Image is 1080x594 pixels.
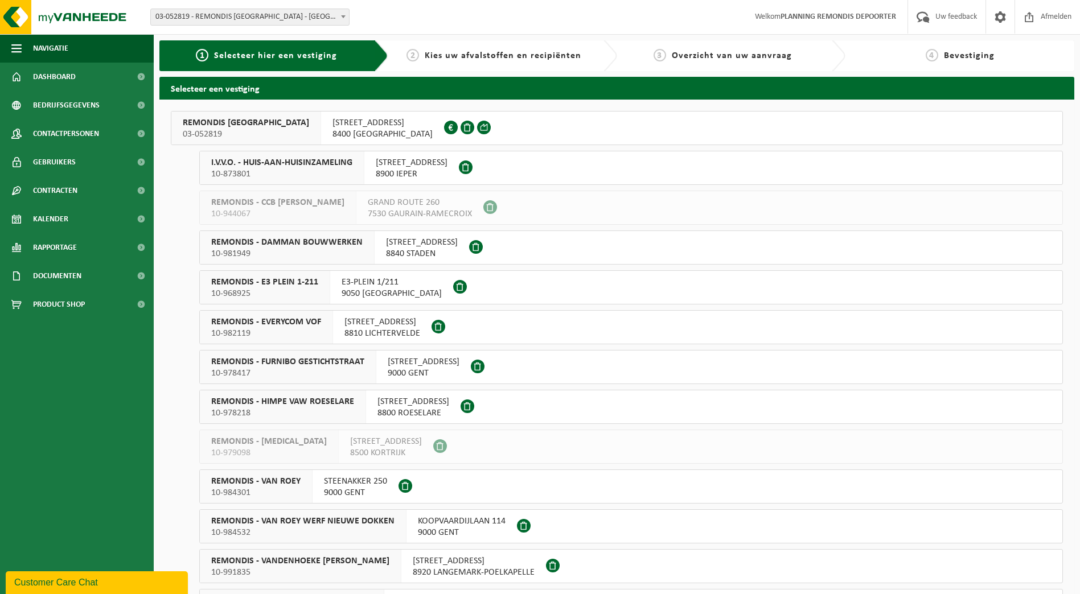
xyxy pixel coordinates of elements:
span: Kalender [33,205,68,233]
span: [STREET_ADDRESS] [332,117,433,129]
span: REMONDIS - [MEDICAL_DATA] [211,436,327,447]
button: REMONDIS - DAMMAN BOUWWERKEN 10-981949 [STREET_ADDRESS]8840 STADEN [199,230,1063,265]
span: [STREET_ADDRESS] [350,436,422,447]
span: KOOPVAARDIJLAAN 114 [418,515,506,527]
span: 9000 GENT [388,368,459,379]
span: 10-984532 [211,527,395,538]
span: [STREET_ADDRESS] [344,316,420,328]
span: Product Shop [33,290,85,319]
span: 8800 ROESELARE [377,407,449,419]
span: Bedrijfsgegevens [33,91,100,119]
span: 10-981949 [211,248,363,259]
button: REMONDIS - VANDENHOEKE [PERSON_NAME] 10-991835 [STREET_ADDRESS]8920 LANGEMARK-POELKAPELLE [199,549,1063,583]
span: 2 [406,49,419,61]
span: GRAND ROUTE 260 [368,197,472,208]
button: REMONDIS [GEOGRAPHIC_DATA] 03-052819 [STREET_ADDRESS]8400 [GEOGRAPHIC_DATA] [171,111,1063,145]
span: 8810 LICHTERVELDE [344,328,420,339]
span: REMONDIS - EVERYCOM VOF [211,316,321,328]
span: 9000 GENT [418,527,506,538]
span: REMONDIS - VAN ROEY WERF NIEUWE DOKKEN [211,515,395,527]
span: Rapportage [33,233,77,262]
span: REMONDIS [GEOGRAPHIC_DATA] [183,117,309,129]
span: REMONDIS - CCB [PERSON_NAME] [211,197,344,208]
span: 10-979098 [211,447,327,459]
span: [STREET_ADDRESS] [376,157,447,168]
span: 10-944067 [211,208,344,220]
span: 9000 GENT [324,487,387,498]
span: [STREET_ADDRESS] [388,356,459,368]
span: REMONDIS - VANDENHOEKE [PERSON_NAME] [211,555,389,567]
span: Dashboard [33,63,76,91]
button: REMONDIS - VAN ROEY 10-984301 STEENAKKER 2509000 GENT [199,469,1063,504]
button: REMONDIS - E3 PLEIN 1-211 10-968925 E3-PLEIN 1/2119050 [GEOGRAPHIC_DATA] [199,270,1063,304]
span: REMONDIS - HIMPE VAW ROESELARE [211,396,354,407]
span: Bevestiging [944,51,995,60]
span: 10-991835 [211,567,389,578]
span: 03-052819 [183,129,309,140]
span: 8400 [GEOGRAPHIC_DATA] [332,129,433,140]
span: [STREET_ADDRESS] [413,555,535,567]
span: Contactpersonen [33,119,99,148]
span: 10-984301 [211,487,301,498]
span: 10-978218 [211,407,354,419]
span: [STREET_ADDRESS] [386,237,458,248]
span: REMONDIS - FURNIBO GESTICHTSTRAAT [211,356,364,368]
span: 8500 KORTRIJK [350,447,422,459]
span: 8920 LANGEMARK-POELKAPELLE [413,567,535,578]
span: Kies uw afvalstoffen en recipiënten [425,51,581,60]
button: REMONDIS - EVERYCOM VOF 10-982119 [STREET_ADDRESS]8810 LICHTERVELDE [199,310,1063,344]
button: REMONDIS - FURNIBO GESTICHTSTRAAT 10-978417 [STREET_ADDRESS]9000 GENT [199,350,1063,384]
span: 10-982119 [211,328,321,339]
iframe: chat widget [6,569,190,594]
span: REMONDIS - DAMMAN BOUWWERKEN [211,237,363,248]
span: [STREET_ADDRESS] [377,396,449,407]
span: 10-968925 [211,288,318,299]
button: REMONDIS - VAN ROEY WERF NIEUWE DOKKEN 10-984532 KOOPVAARDIJLAAN 1149000 GENT [199,509,1063,543]
span: 9050 [GEOGRAPHIC_DATA] [342,288,442,299]
span: Gebruikers [33,148,76,176]
button: REMONDIS - HIMPE VAW ROESELARE 10-978218 [STREET_ADDRESS]8800 ROESELARE [199,390,1063,424]
span: Documenten [33,262,81,290]
span: Navigatie [33,34,68,63]
span: Overzicht van uw aanvraag [672,51,792,60]
span: 1 [196,49,208,61]
span: 10-873801 [211,168,352,180]
button: I.V.V.O. - HUIS-AAN-HUISINZAMELING 10-873801 [STREET_ADDRESS]8900 IEPER [199,151,1063,185]
span: 7530 GAURAIN-RAMECROIX [368,208,472,220]
span: REMONDIS - VAN ROEY [211,476,301,487]
span: 03-052819 - REMONDIS WEST-VLAANDEREN - OOSTENDE [150,9,350,26]
h2: Selecteer een vestiging [159,77,1074,99]
span: REMONDIS - E3 PLEIN 1-211 [211,277,318,288]
span: 8900 IEPER [376,168,447,180]
span: 3 [654,49,666,61]
span: 8840 STADEN [386,248,458,259]
span: 03-052819 - REMONDIS WEST-VLAANDEREN - OOSTENDE [151,9,349,25]
span: STEENAKKER 250 [324,476,387,487]
span: E3-PLEIN 1/211 [342,277,442,288]
span: I.V.V.O. - HUIS-AAN-HUISINZAMELING [211,157,352,168]
span: 4 [926,49,938,61]
span: Contracten [33,176,77,205]
span: 10-978417 [211,368,364,379]
strong: PLANNING REMONDIS DEPOORTER [781,13,896,21]
span: Selecteer hier een vestiging [214,51,337,60]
